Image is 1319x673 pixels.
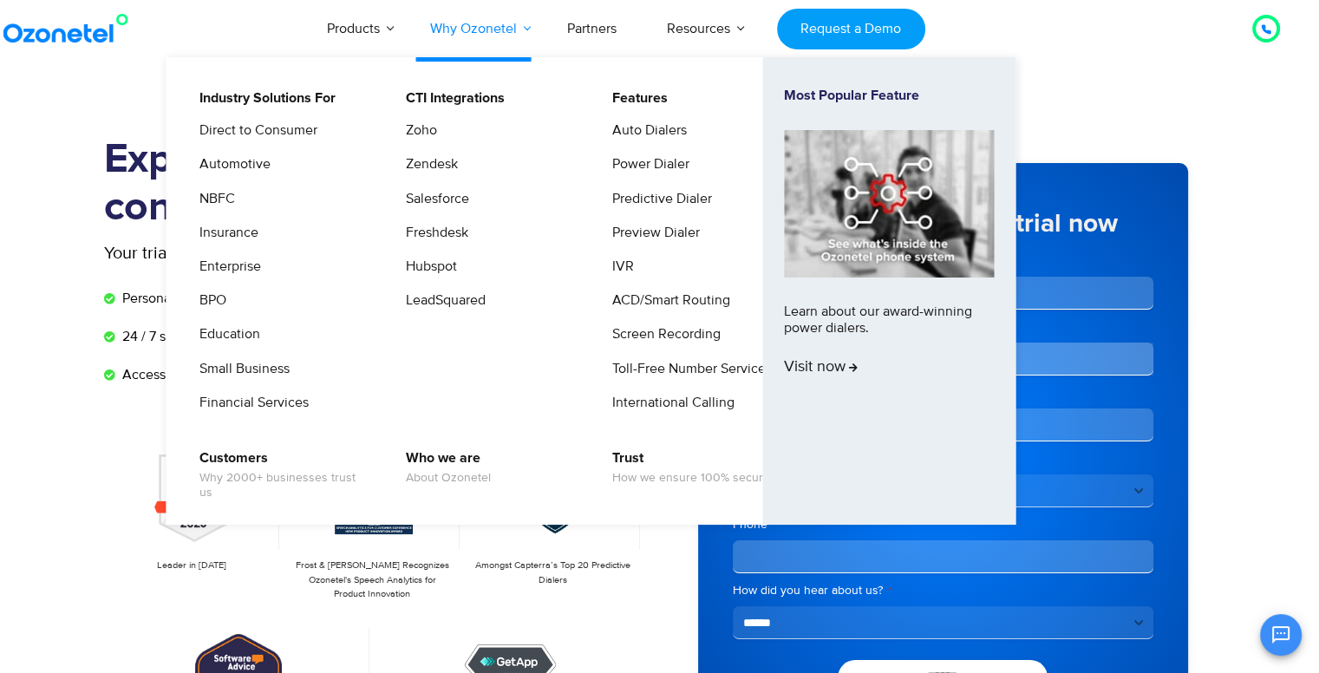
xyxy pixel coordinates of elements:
[118,364,309,385] span: Access to all premium features
[733,516,1153,533] label: Phone
[777,9,925,49] a: Request a Demo
[406,471,491,486] span: About Ozonetel
[104,136,646,232] h1: Experience the most flexible contact center solution
[188,256,264,278] a: Enterprise
[395,256,460,278] a: Hubspot
[188,448,373,503] a: CustomersWhy 2000+ businesses trust us
[188,392,311,414] a: Financial Services
[188,154,273,175] a: Automotive
[1260,614,1302,656] button: Open chat
[784,88,994,494] a: Most Popular FeatureLearn about our award-winning power dialers.Visit now
[188,88,338,109] a: Industry Solutions For
[104,240,516,266] p: Your trial account includes:
[188,222,261,244] a: Insurance
[395,222,471,244] a: Freshdesk
[601,88,670,109] a: Features
[601,222,702,244] a: Preview Dialer
[601,120,689,141] a: Auto Dialers
[395,290,488,311] a: LeadSquared
[601,392,737,414] a: International Calling
[473,559,631,587] p: Amongst Capterra’s Top 20 Predictive Dialers
[601,358,774,380] a: Toll-Free Number Services
[188,290,229,311] a: BPO
[188,188,238,210] a: NBFC
[948,254,1153,271] label: Last Name
[612,471,775,486] span: How we ensure 100% security
[293,559,451,602] p: Frost & [PERSON_NAME] Recognizes Ozonetel's Speech Analytics for Product Innovation
[601,323,723,345] a: Screen Recording
[784,358,858,377] span: Visit now
[601,256,637,278] a: IVR
[395,188,472,210] a: Salesforce
[188,358,292,380] a: Small Business
[199,471,370,500] span: Why 2000+ businesses trust us
[395,120,440,141] a: Zoho
[188,323,263,345] a: Education
[395,88,507,109] a: CTI Integrations
[784,130,994,277] img: phone-system-min.jpg
[118,288,273,309] span: Personalized onboarding
[733,582,1153,599] label: How did you hear about us?
[601,448,778,488] a: TrustHow we ensure 100% security
[113,559,271,573] p: Leader in [DATE]
[601,154,692,175] a: Power Dialer
[118,326,206,347] span: 24 / 7 support
[601,290,733,311] a: ACD/Smart Routing
[395,154,460,175] a: Zendesk
[395,448,493,488] a: Who we areAbout Ozonetel
[188,120,320,141] a: Direct to Consumer
[601,188,715,210] a: Predictive Dialer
